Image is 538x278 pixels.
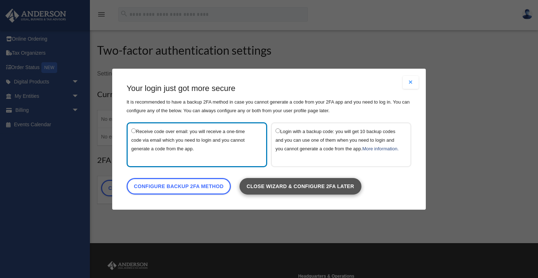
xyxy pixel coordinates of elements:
label: Login with a backup code: you will get 10 backup codes and you can use one of them when you need ... [275,127,400,162]
label: Receive code over email: you will receive a one-time code via email which you need to login and y... [131,127,255,162]
input: Login with a backup code: you will get 10 backup codes and you can use one of them when you need ... [275,128,280,133]
a: Close wizard & configure 2FA later [240,178,361,194]
a: More information. [362,146,398,151]
h3: Your login just got more secure [127,83,411,94]
a: Configure backup 2FA method [127,178,231,194]
input: Receive code over email: you will receive a one-time code via email which you need to login and y... [131,128,136,133]
p: It is recommended to have a backup 2FA method in case you cannot generate a code from your 2FA ap... [127,97,411,115]
button: Close modal [403,76,419,89]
